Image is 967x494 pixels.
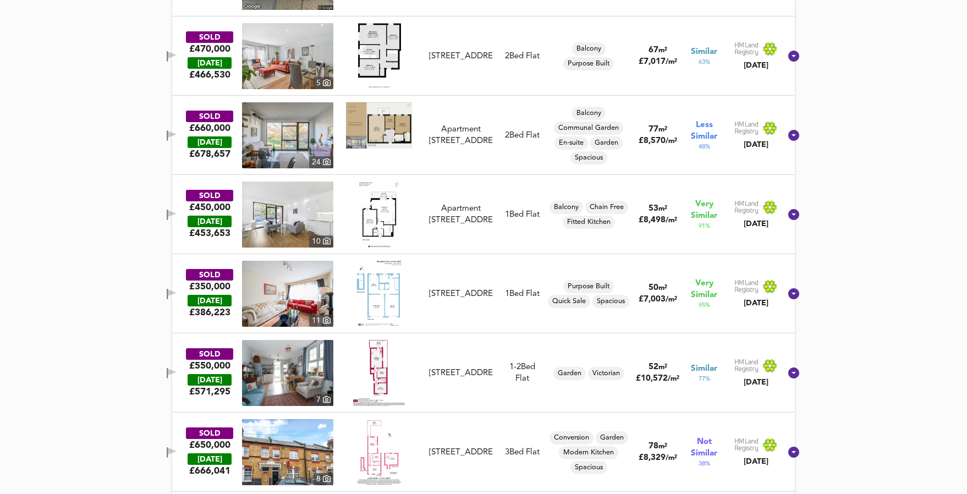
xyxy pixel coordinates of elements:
a: property thumbnail 10 [242,182,333,248]
span: £ 466,530 [189,69,230,81]
span: / m² [666,296,677,303]
span: 78 [649,442,658,451]
img: Land Registry [734,438,777,452]
span: Communal Garden [554,123,623,133]
span: 48 % [699,142,710,151]
span: m² [658,47,667,54]
img: Floorplan [356,261,401,327]
div: Victorian [588,367,624,380]
div: [STREET_ADDRESS] [429,288,493,300]
div: 1 Bed Flat [505,288,540,300]
div: 24 [309,156,333,168]
div: Purpose Built [563,280,614,293]
div: [DATE] [188,295,232,306]
div: [DATE] [188,453,232,465]
div: Garden [590,136,623,150]
span: Victorian [588,369,624,378]
span: / m² [666,138,677,145]
span: £ 8,329 [639,454,677,462]
span: / m² [666,454,677,462]
span: Purpose Built [563,282,614,292]
div: [STREET_ADDRESS] [429,447,493,458]
img: Land Registry [734,121,777,135]
div: [DATE] [734,456,777,467]
svg: Show Details [787,129,800,142]
span: Balcony [572,44,606,54]
div: Conversion [550,431,594,444]
svg: Show Details [787,208,800,221]
a: property thumbnail 7 [242,340,333,406]
div: Quick Sale [548,295,590,308]
div: 1 Bed Flat [505,209,540,221]
div: £650,000 [189,439,230,451]
span: Garden [590,138,623,148]
span: Purpose Built [563,59,614,69]
span: Fitted Kitchen [563,217,615,227]
span: / m² [668,375,679,382]
a: property thumbnail 5 [242,23,333,89]
img: Floorplan [356,419,402,485]
span: m² [658,443,667,450]
div: Spacious [570,461,607,474]
img: Floorplan [355,23,403,89]
div: SOLD£350,000 [DATE]£386,223property thumbnail 11 Floorplan[STREET_ADDRESS]1Bed FlatPurpose BuiltQ... [172,254,795,333]
span: Chain Free [585,202,628,212]
span: Very Similar [691,278,717,301]
img: property thumbnail [242,261,333,327]
svg: Show Details [787,446,800,459]
div: SOLD£450,000 [DATE]£453,653property thumbnail 10 FloorplanApartment [STREET_ADDRESS]1Bed FlatBalc... [172,175,795,254]
div: Balcony [572,107,606,120]
div: SOLD£660,000 [DATE]£678,657property thumbnail 24 FloorplanApartment [STREET_ADDRESS]2Bed FlatBalc... [172,96,795,175]
span: £ 10,572 [636,375,679,383]
span: 38 % [699,459,710,468]
span: Conversion [550,433,594,443]
span: Garden [596,433,628,443]
span: £ 8,498 [639,216,677,224]
div: 7 [314,394,333,406]
div: Purpose Built [563,57,614,70]
div: Chain Free [585,201,628,214]
div: [DATE] [734,218,777,229]
img: Floorplan [359,182,399,248]
div: 5 [314,77,333,89]
div: £550,000 [189,360,230,372]
span: 50 [649,284,658,292]
img: property thumbnail [242,23,333,89]
span: 63 % [699,58,710,67]
span: £ 8,570 [639,137,677,145]
div: [STREET_ADDRESS] [429,367,493,379]
svg: Show Details [787,287,800,300]
div: [STREET_ADDRESS] [429,51,493,62]
div: 10 [309,235,333,248]
span: En-suite [554,138,588,148]
div: SOLD [186,348,233,360]
img: property thumbnail [242,340,333,406]
div: Apartment [STREET_ADDRESS] [429,124,493,147]
span: £ 666,041 [189,465,230,477]
img: Floorplan [353,340,404,406]
div: Apartment [STREET_ADDRESS] [429,203,493,227]
div: £350,000 [189,281,230,293]
span: m² [658,205,667,212]
svg: Show Details [787,366,800,380]
div: [DATE] [188,216,232,227]
span: / m² [666,217,677,224]
a: property thumbnail 24 [242,102,333,168]
span: 67 [649,46,658,54]
div: [DATE] [734,298,777,309]
span: £ 453,653 [189,227,230,239]
span: £ 386,223 [189,306,230,319]
div: [DATE] [734,139,777,150]
div: SOLD£650,000 [DATE]£666,041property thumbnail 8 Floorplan[STREET_ADDRESS]3Bed FlatConversionGarde... [172,413,795,492]
div: [DATE] [188,57,232,69]
div: SOLD [186,190,233,201]
div: 11 [309,315,333,327]
img: Floorplan [346,102,412,148]
span: Less Similar [691,119,717,142]
span: £ 678,657 [189,148,230,160]
div: SOLD [186,111,233,122]
div: [DATE] [734,60,777,71]
div: Spacious [592,295,629,308]
span: Similar [691,46,717,58]
div: Modern Kitchen [559,446,618,459]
